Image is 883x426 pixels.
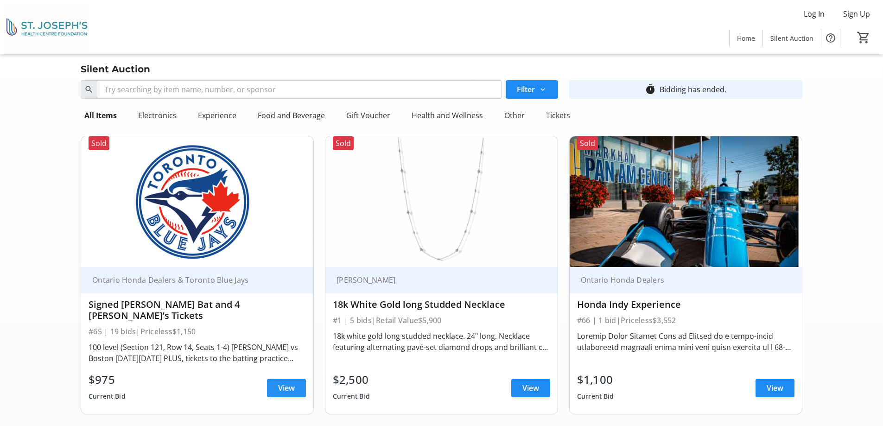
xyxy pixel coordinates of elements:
span: Sign Up [843,8,870,19]
button: Sign Up [836,6,877,21]
input: Try searching by item name, number, or sponsor [97,80,502,99]
div: Sold [333,136,354,150]
span: Silent Auction [770,33,813,43]
div: #65 | 19 bids | Priceless $1,150 [89,325,306,338]
a: View [756,379,794,397]
span: Home [737,33,755,43]
div: Current Bid [577,388,614,405]
span: View [278,382,295,394]
div: 18k white gold long studded necklace. 24" long. Necklace featuring alternating pavé-set diamond d... [333,331,550,353]
span: View [522,382,539,394]
a: View [267,379,306,397]
img: Signed Guerrero Jr. Bat and 4 Jay’s Tickets [81,136,313,267]
div: $1,100 [577,371,614,388]
button: Log In [796,6,832,21]
div: Signed [PERSON_NAME] Bat and 4 [PERSON_NAME]’s Tickets [89,299,306,321]
mat-icon: timer_outline [645,84,656,95]
div: Other [501,106,528,125]
img: St. Joseph's Health Centre Foundation's Logo [6,4,88,50]
button: Help [821,29,840,47]
span: Filter [517,84,535,95]
img: Honda Indy Experience [570,136,802,267]
div: Current Bid [89,388,126,405]
div: Current Bid [333,388,370,405]
div: Sold [89,136,109,150]
div: Ontario Honda Dealers & Toronto Blue Jays [89,275,295,285]
div: Tickets [542,106,574,125]
a: View [511,379,550,397]
div: All Items [81,106,121,125]
div: $975 [89,371,126,388]
span: View [767,382,783,394]
div: #66 | 1 bid | Priceless $3,552 [577,314,794,327]
div: Electronics [134,106,180,125]
div: Silent Auction [75,62,156,76]
div: $2,500 [333,371,370,388]
button: Cart [855,29,872,46]
div: Health and Wellness [408,106,487,125]
div: Ontario Honda Dealers [577,275,783,285]
div: Gift Voucher [343,106,394,125]
div: Loremip Dolor Sitamet Cons ad Elitsed do e tempo-incid utlaboreetd magnaali enima mini veni quisn... [577,331,794,353]
div: Sold [577,136,598,150]
div: 100 level (Section 121, Row 14, Seats 1-4) [PERSON_NAME] vs Boston [DATE][DATE] PLUS, tickets to ... [89,342,306,364]
div: Honda Indy Experience [577,299,794,310]
div: [PERSON_NAME] [333,275,539,285]
a: Home [730,30,762,47]
div: #1 | 5 bids | Retail Value $5,900 [333,314,550,327]
div: 18k White Gold long Studded Necklace [333,299,550,310]
button: Filter [506,80,558,99]
div: Bidding has ended. [660,84,726,95]
a: Silent Auction [763,30,821,47]
div: Experience [194,106,240,125]
div: Food and Beverage [254,106,329,125]
img: 18k White Gold long Studded Necklace [325,136,558,267]
span: Log In [804,8,825,19]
